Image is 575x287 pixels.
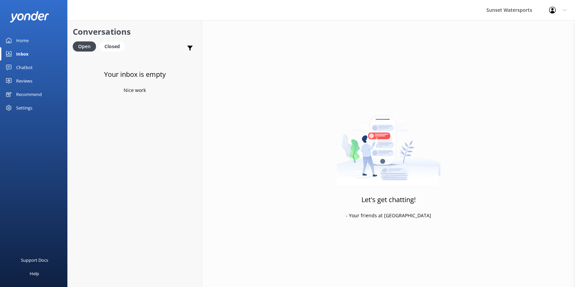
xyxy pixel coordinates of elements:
div: Chatbot [16,61,33,74]
div: Settings [16,101,32,115]
div: Support Docs [21,253,48,267]
img: yonder-white-logo.png [10,11,49,22]
div: Recommend [16,88,42,101]
p: - Your friends at [GEOGRAPHIC_DATA] [346,212,431,219]
a: Closed [99,42,128,50]
a: Open [73,42,99,50]
div: Inbox [16,47,29,61]
img: artwork of a man stealing a conversation from at giant smartphone [337,101,441,186]
h3: Let's get chatting! [361,194,416,205]
div: Closed [99,41,125,52]
p: Nice work [124,87,146,94]
h3: Your inbox is empty [104,69,166,80]
div: Home [16,34,29,47]
div: Help [30,267,39,280]
h2: Conversations [73,25,197,38]
div: Reviews [16,74,32,88]
div: Open [73,41,96,52]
